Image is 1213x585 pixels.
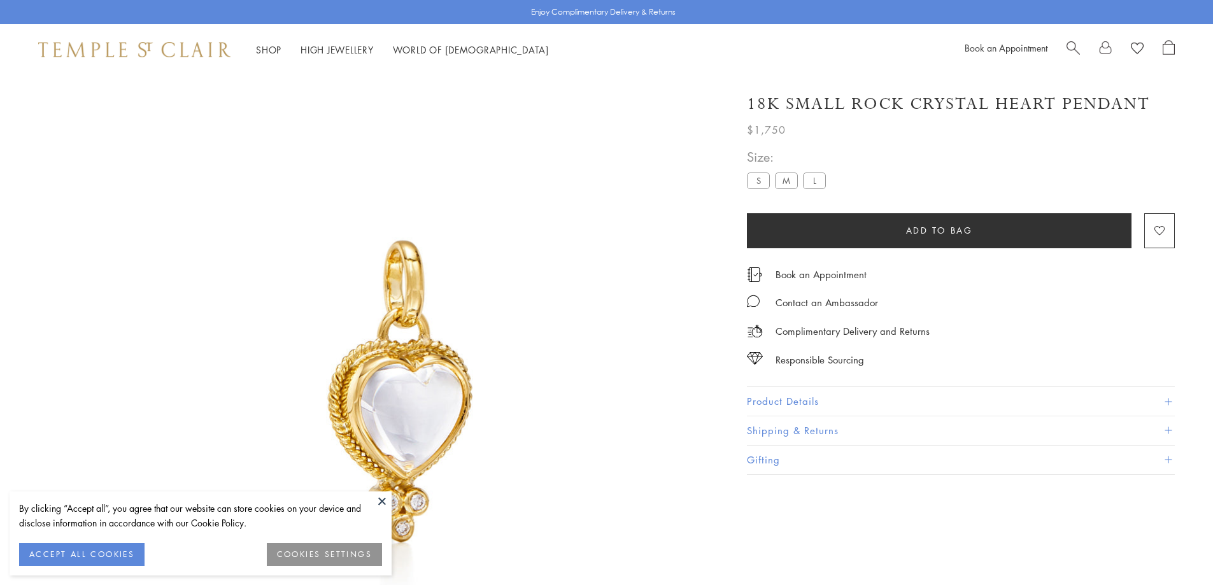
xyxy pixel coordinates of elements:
[775,173,798,188] label: M
[393,43,549,56] a: World of [DEMOGRAPHIC_DATA]World of [DEMOGRAPHIC_DATA]
[256,43,281,56] a: ShopShop
[747,416,1175,445] button: Shipping & Returns
[747,93,1150,115] h1: 18K Small Rock Crystal Heart Pendant
[803,173,826,188] label: L
[747,352,763,365] img: icon_sourcing.svg
[267,543,382,566] button: COOKIES SETTINGS
[747,213,1131,248] button: Add to bag
[965,41,1047,54] a: Book an Appointment
[747,146,831,167] span: Size:
[38,42,231,57] img: Temple St. Clair
[256,42,549,58] nav: Main navigation
[747,446,1175,474] button: Gifting
[1131,40,1144,59] a: View Wishlist
[747,173,770,188] label: S
[747,387,1175,416] button: Product Details
[776,352,864,368] div: Responsible Sourcing
[1163,40,1175,59] a: Open Shopping Bag
[747,267,762,282] img: icon_appointment.svg
[906,223,973,237] span: Add to bag
[776,267,867,281] a: Book an Appointment
[1067,40,1080,59] a: Search
[747,122,786,138] span: $1,750
[19,543,145,566] button: ACCEPT ALL COOKIES
[776,323,930,339] p: Complimentary Delivery and Returns
[19,501,382,530] div: By clicking “Accept all”, you agree that our website can store cookies on your device and disclos...
[301,43,374,56] a: High JewelleryHigh Jewellery
[776,295,878,311] div: Contact an Ambassador
[747,323,763,339] img: icon_delivery.svg
[747,295,760,307] img: MessageIcon-01_2.svg
[531,6,676,18] p: Enjoy Complimentary Delivery & Returns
